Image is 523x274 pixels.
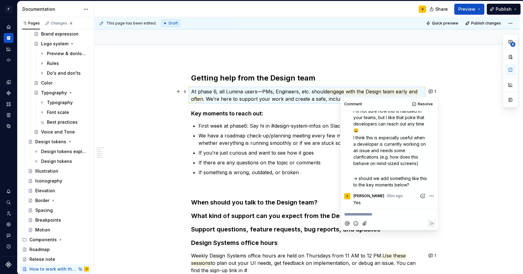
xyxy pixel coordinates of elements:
[427,87,439,96] button: 1
[418,102,433,107] span: Resolve
[191,212,372,220] strong: What kind of support can you expect from the Design team?
[4,220,13,229] a: Settings
[424,19,461,28] button: Quick preview
[25,225,91,235] a: Motion
[198,169,423,191] p: If something is wrong, outdated, or broken
[31,127,91,137] a: Voice and Tone
[427,251,439,260] button: 1
[463,19,504,28] button: Publish changes
[4,121,13,131] a: Data sources
[37,107,91,117] a: Font scale
[198,159,423,166] p: If there are any questions on the topic or comments
[1,2,16,16] button: P
[25,137,91,147] a: Design tokens
[22,21,40,26] div: Pages
[25,205,91,215] a: Spacing
[346,194,348,199] div: V
[20,254,91,264] a: Relese note
[31,147,91,156] a: Design tokens explained
[25,196,91,205] a: Border
[41,80,52,86] div: Color
[4,99,13,109] a: Assets
[4,186,13,196] button: Notifications
[35,139,66,145] div: Design tokens
[106,21,156,26] span: This page has been edited.
[432,21,458,26] span: Quick preview
[169,21,178,26] span: Draft
[353,176,428,187] span: -> should we add something like this to the key moments below?
[458,6,475,12] span: Preview
[35,178,62,184] div: Iconography
[471,21,501,26] span: Publish changes
[454,4,484,15] button: Preview
[191,110,263,117] strong: Key moments to reach out:
[352,220,360,228] button: Add emoji
[487,4,521,15] button: Publish
[418,192,427,200] button: Add reaction
[41,90,67,96] div: Typography
[191,88,423,103] p: At phase 6, all Lumina users—PMs, Engineers, etc. should . We’re here to support your work and cr...
[37,58,91,68] a: Rules
[198,132,423,147] p: We have a roadmap check-up/planning meeting every few months. In this meeting, we check whether e...
[47,51,88,57] div: Preview & donloads
[353,193,384,198] span: [PERSON_NAME]
[37,49,91,58] a: Preview & donloads
[25,166,91,176] a: Illustration
[47,109,69,115] div: Font scale
[35,217,61,223] div: Breakpoints
[426,4,452,15] button: Share
[434,89,436,94] span: 1
[353,108,425,133] span: I'm not sure how this is handled in your teams, but I like that poke that developers can reach ou...
[344,102,362,107] div: Comment
[191,73,315,82] strong: Getting help from the Design team
[29,266,76,272] div: How to work with the Design Team
[4,88,13,98] div: Components
[435,6,448,12] span: Share
[31,156,91,166] a: Design tokens
[29,256,55,262] div: Relese note
[361,220,369,228] button: Attach files
[41,31,79,37] div: Brand expression
[47,119,78,125] div: Best practices
[31,78,91,88] a: Color
[86,266,87,272] div: V
[191,252,423,274] p: Weekly Design Systems office hours are held on Thursdays from 11 AM to 12 PM. to plan out your UI...
[47,60,59,66] div: Rules
[31,29,91,39] a: Brand expression
[22,6,80,12] div: Documentation
[191,226,380,233] strong: Support questions, feature requests, bug reports, and updates
[4,44,13,54] a: Analytics
[4,231,13,240] button: Contact support
[353,135,427,166] span: I think this is especially useful when a developer is currently working on an issue and needs som...
[25,176,91,186] a: Iconography
[4,77,13,87] a: Design tokens
[191,199,317,206] strong: When should you talk to the Design team?
[191,239,278,246] strong: Design Systems office hours
[4,110,13,120] a: Storybook stories
[29,237,57,243] div: Components
[427,192,436,200] button: More
[29,246,50,253] div: Roadmap
[37,117,91,127] a: Best practices
[4,197,13,207] button: Search ⌘K
[37,68,91,78] a: Do's and don'ts
[68,21,73,26] span: 4
[35,227,50,233] div: Motion
[4,22,13,32] a: Home
[6,261,12,268] svg: Supernova Logo
[47,70,81,76] div: Do's and don'ts
[20,235,91,245] div: Components
[4,33,13,43] a: Documentation
[25,215,91,225] a: Breakpoints
[41,41,68,47] div: Logo system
